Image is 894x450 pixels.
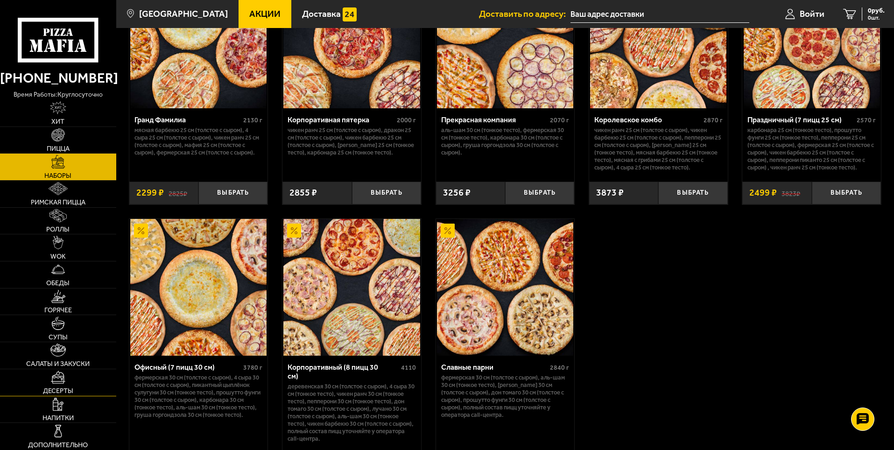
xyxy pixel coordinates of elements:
span: Горячее [44,307,72,313]
button: Выбрать [658,182,727,204]
span: Римская пицца [31,199,85,205]
span: 2299 ₽ [136,188,164,197]
span: WOK [50,253,66,260]
p: Аль-Шам 30 см (тонкое тесто), Фермерская 30 см (тонкое тесто), Карбонара 30 см (толстое с сыром),... [441,127,570,156]
span: [GEOGRAPHIC_DATA] [139,9,228,18]
div: Славные парни [441,363,548,372]
div: Прекрасная компания [441,115,548,124]
button: Выбрать [198,182,267,204]
span: Пицца [47,145,70,152]
div: Гранд Фамилиа [134,115,241,124]
span: Супы [49,334,68,340]
a: АкционныйКорпоративный (8 пицц 30 см) [282,219,421,355]
img: Акционный [134,224,148,238]
span: 2570 г [857,116,876,124]
img: Офисный (7 пицц 30 см) [130,219,267,355]
button: Выбрать [352,182,421,204]
span: Войти [800,9,824,18]
a: АкционныйОфисный (7 пицц 30 см) [129,219,268,355]
p: Мясная Барбекю 25 см (толстое с сыром), 4 сыра 25 см (толстое с сыром), Чикен Ранч 25 см (толстое... [134,127,263,156]
span: Обеды [46,280,70,286]
p: Чикен Ранч 25 см (толстое с сыром), Чикен Барбекю 25 см (толстое с сыром), Пепперони 25 см (толст... [594,127,723,171]
a: АкционныйСлавные парни [436,219,575,355]
p: Чикен Ранч 25 см (толстое с сыром), Дракон 25 см (толстое с сыром), Чикен Барбекю 25 см (толстое ... [288,127,416,156]
span: 0 шт. [868,15,885,21]
span: 3780 г [243,364,262,372]
button: Выбрать [812,182,881,204]
img: Акционный [441,224,455,238]
span: Роллы [46,226,70,232]
div: Корпоративная пятерка [288,115,394,124]
span: Акции [249,9,281,18]
input: Ваш адрес доставки [570,6,749,23]
span: Хит [51,118,64,125]
div: Корпоративный (8 пицц 30 см) [288,363,399,380]
p: Фермерская 30 см (толстое с сыром), Аль-Шам 30 см (тонкое тесто), [PERSON_NAME] 30 см (толстое с ... [441,374,570,419]
span: Наборы [44,172,71,179]
span: 2070 г [550,116,569,124]
span: Доставить по адресу: [479,9,570,18]
span: Напитки [42,415,74,421]
p: Фермерская 30 см (толстое с сыром), 4 сыра 30 см (толстое с сыром), Пикантный цыплёнок сулугуни 3... [134,374,263,419]
div: Праздничный (7 пицц 25 см) [747,115,854,124]
p: Деревенская 30 см (толстое с сыром), 4 сыра 30 см (тонкое тесто), Чикен Ранч 30 см (тонкое тесто)... [288,383,416,443]
span: Дополнительно [28,442,88,448]
img: Акционный [287,224,301,238]
span: 2870 г [704,116,723,124]
s: 3823 ₽ [781,188,800,197]
span: 4110 [401,364,416,372]
span: 2499 ₽ [749,188,777,197]
span: 3256 ₽ [443,188,471,197]
span: 2840 г [550,364,569,372]
img: 15daf4d41897b9f0e9f617042186c801.svg [343,7,357,21]
s: 2825 ₽ [169,188,187,197]
span: 0 руб. [868,7,885,14]
span: 2130 г [243,116,262,124]
button: Выбрать [505,182,574,204]
div: Офисный (7 пицц 30 см) [134,363,241,372]
span: 2855 ₽ [289,188,317,197]
span: 3873 ₽ [596,188,624,197]
img: Корпоративный (8 пицц 30 см) [283,219,420,355]
p: Карбонара 25 см (тонкое тесто), Прошутто Фунги 25 см (тонкое тесто), Пепперони 25 см (толстое с с... [747,127,876,171]
span: Салаты и закуски [26,360,90,367]
img: Славные парни [437,219,573,355]
span: Доставка [302,9,341,18]
span: Десерты [43,387,73,394]
span: 2000 г [397,116,416,124]
div: Королевское комбо [594,115,701,124]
